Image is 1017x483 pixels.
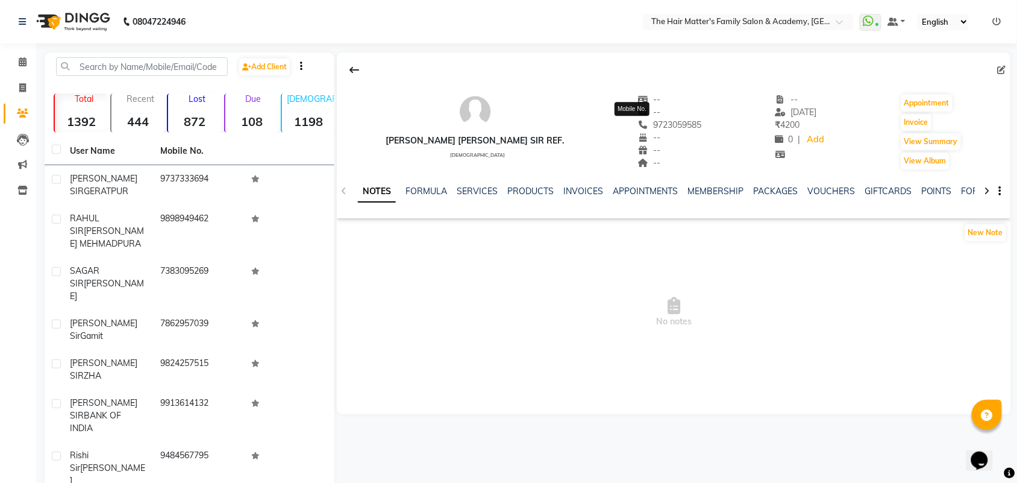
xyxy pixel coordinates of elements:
p: Total [60,93,108,104]
td: 9898949462 [153,205,243,257]
strong: 108 [225,114,278,129]
a: GIFTCARDS [865,186,912,197]
td: 9824257515 [153,350,243,390]
p: Due [228,93,278,104]
span: No notes [337,252,1011,373]
button: New Note [965,224,1006,241]
div: Mobile No. [615,102,649,116]
p: Recent [116,93,164,104]
td: 7383095269 [153,257,243,310]
span: -- [638,94,661,105]
img: avatar [457,93,493,130]
span: [PERSON_NAME] MEHMADPURA [70,226,144,249]
a: PRODUCTS [507,186,554,197]
a: FORMS [962,186,992,197]
img: logo [31,5,113,39]
span: [DATE] [775,107,817,118]
span: Gamit [80,330,103,341]
span: RAHUL SIR [70,213,99,236]
span: [PERSON_NAME] SIR [70,358,137,381]
a: FORMULA [405,186,447,197]
span: [PERSON_NAME] SIR [70,397,137,421]
span: 4200 [775,119,800,130]
a: PACKAGES [753,186,798,197]
button: Appointment [901,95,953,112]
td: 9737333694 [153,165,243,205]
a: Add [806,131,827,148]
a: APPOINTMENTS [613,186,678,197]
span: -- [775,94,798,105]
span: -- [638,132,661,143]
span: SAGAR SIR [70,265,99,289]
span: rishi sir [70,450,89,473]
strong: 1198 [282,114,335,129]
span: BANK OF INDIA [70,410,121,434]
button: View Album [901,153,950,169]
a: POINTS [921,186,952,197]
span: -- [638,157,661,168]
span: | [798,133,801,146]
span: GERATPUR [84,186,128,197]
p: [DEMOGRAPHIC_DATA] [287,93,335,104]
td: 7862957039 [153,310,243,350]
span: [DEMOGRAPHIC_DATA] [450,152,505,158]
input: Search by Name/Mobile/Email/Code [56,57,228,76]
span: 9723059585 [638,119,702,130]
a: MEMBERSHIP [687,186,743,197]
span: ₹ [775,119,781,130]
strong: 872 [168,114,221,129]
strong: 444 [111,114,164,129]
span: [PERSON_NAME] [70,278,144,301]
span: [PERSON_NAME] SIR [70,173,137,197]
div: [PERSON_NAME] [PERSON_NAME] SIR REF. [386,134,565,147]
th: User Name [63,137,153,165]
span: [PERSON_NAME] sir [70,318,137,341]
a: NOTES [358,181,396,203]
td: 9913614132 [153,390,243,442]
a: VOUCHERS [807,186,855,197]
div: Back to Client [342,58,367,81]
button: View Summary [901,133,961,150]
a: INVOICES [563,186,603,197]
span: 0 [775,134,793,145]
p: Lost [173,93,221,104]
span: ZHA [84,370,101,381]
a: Add Client [239,58,290,75]
b: 08047224946 [133,5,186,39]
button: Invoice [901,114,931,131]
iframe: chat widget [966,435,1005,471]
th: Mobile No. [153,137,243,165]
span: -- [638,145,661,156]
a: SERVICES [457,186,498,197]
strong: 1392 [55,114,108,129]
